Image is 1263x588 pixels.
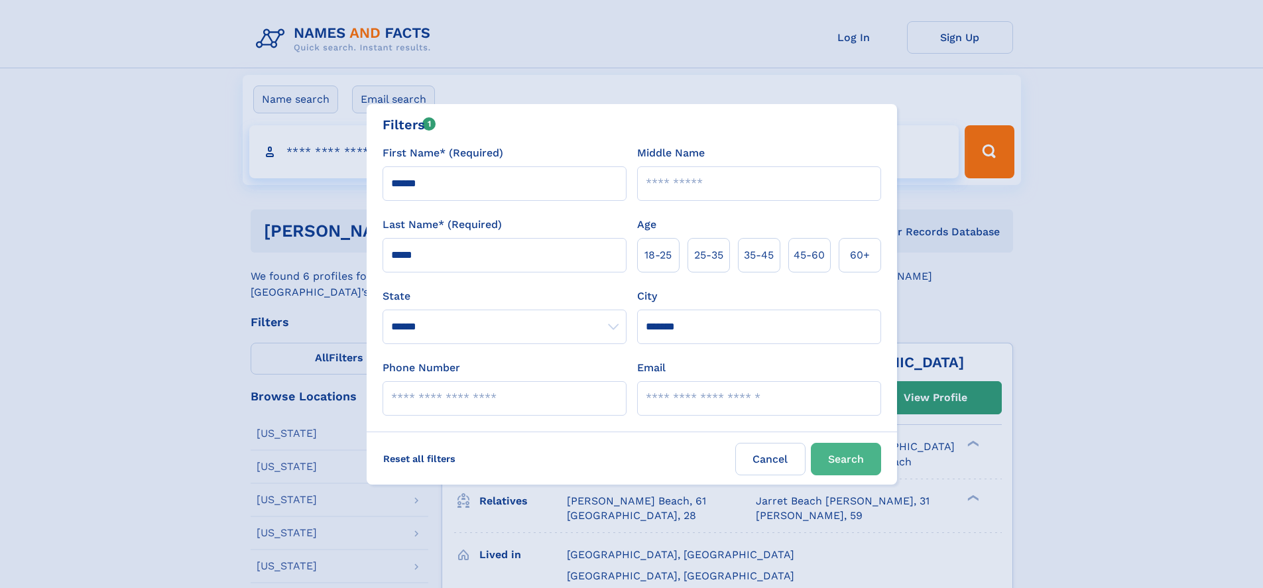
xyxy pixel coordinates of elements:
[735,443,806,475] label: Cancel
[375,443,464,475] label: Reset all filters
[637,217,656,233] label: Age
[383,145,503,161] label: First Name* (Required)
[811,443,881,475] button: Search
[694,247,723,263] span: 25‑35
[637,288,657,304] label: City
[383,217,502,233] label: Last Name* (Required)
[850,247,870,263] span: 60+
[794,247,825,263] span: 45‑60
[383,360,460,376] label: Phone Number
[644,247,672,263] span: 18‑25
[744,247,774,263] span: 35‑45
[383,115,436,135] div: Filters
[637,360,666,376] label: Email
[637,145,705,161] label: Middle Name
[383,288,627,304] label: State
